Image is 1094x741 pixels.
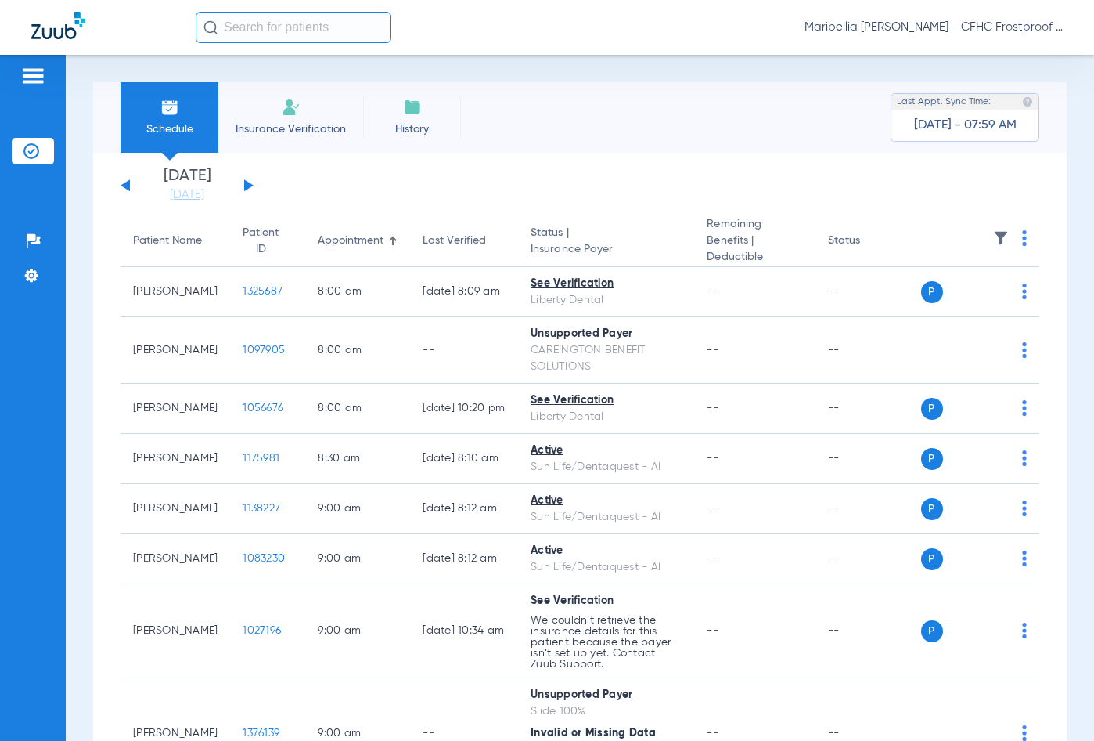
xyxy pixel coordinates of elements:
td: -- [815,434,921,484]
span: Insurance Verification [230,121,351,137]
div: Sun Life/Dentaquest - AI [531,559,682,576]
div: Liberty Dental [531,292,682,309]
span: 1097905 [243,345,285,356]
p: We couldn’t retrieve the insurance details for this patient because the payer isn’t set up yet. C... [531,615,682,670]
th: Status | [518,216,694,267]
td: 9:00 AM [305,584,410,678]
td: 9:00 AM [305,484,410,534]
div: Unsupported Payer [531,326,682,342]
span: [DATE] - 07:59 AM [914,117,1017,133]
td: 8:30 AM [305,434,410,484]
td: [DATE] 8:12 AM [410,484,518,534]
span: -- [707,345,718,356]
td: [PERSON_NAME] [121,534,230,584]
li: [DATE] [140,168,234,203]
img: group-dot-blue.svg [1022,342,1027,358]
a: [DATE] [140,187,234,203]
div: CAREINGTON BENEFIT SOLUTIONS [531,342,682,375]
div: Patient ID [243,225,293,258]
img: History [403,98,422,117]
span: 1175981 [243,453,279,464]
div: Last Verified [423,233,486,249]
td: [DATE] 10:20 PM [410,384,518,434]
div: Unsupported Payer [531,687,682,703]
span: 1325687 [243,286,282,297]
div: Patient Name [133,233,202,249]
div: Patient ID [243,225,279,258]
span: -- [707,503,718,514]
img: group-dot-blue.svg [1022,623,1027,638]
span: Maribellia [PERSON_NAME] - CFHC Frostproof Dental [804,20,1063,35]
span: 1138227 [243,503,280,514]
div: Appointment [318,233,398,249]
img: group-dot-blue.svg [1022,551,1027,566]
div: Slide 100% [531,703,682,720]
td: [DATE] 8:10 AM [410,434,518,484]
td: -- [815,317,921,384]
td: [PERSON_NAME] [121,267,230,317]
div: Patient Name [133,233,218,249]
span: P [921,448,943,470]
td: 8:00 AM [305,267,410,317]
span: P [921,620,943,642]
td: 8:00 AM [305,317,410,384]
span: 1056676 [243,403,283,414]
div: See Verification [531,276,682,292]
td: -- [815,534,921,584]
td: [DATE] 8:12 AM [410,534,518,584]
span: P [921,398,943,420]
img: group-dot-blue.svg [1022,501,1027,516]
input: Search for patients [196,12,391,43]
img: hamburger-icon [20,67,45,85]
div: Active [531,443,682,459]
span: -- [707,403,718,414]
td: -- [815,267,921,317]
td: [PERSON_NAME] [121,384,230,434]
span: P [921,498,943,520]
span: 1027196 [243,625,281,636]
th: Remaining Benefits | [694,216,815,267]
span: P [921,281,943,303]
div: Sun Life/Dentaquest - AI [531,509,682,526]
span: -- [707,453,718,464]
td: 9:00 AM [305,534,410,584]
td: [PERSON_NAME] [121,434,230,484]
div: See Verification [531,593,682,609]
span: Insurance Payer [531,241,682,258]
td: -- [815,484,921,534]
span: History [375,121,449,137]
span: 1083230 [243,553,285,564]
span: Deductible [707,249,802,266]
span: Schedule [132,121,207,137]
iframe: Chat Widget [1016,666,1094,741]
td: -- [815,384,921,434]
span: -- [707,286,718,297]
div: Last Verified [423,233,506,249]
img: group-dot-blue.svg [1022,230,1027,246]
img: Schedule [160,98,179,117]
img: filter.svg [993,230,1009,246]
span: P [921,548,943,570]
div: Liberty Dental [531,409,682,425]
td: [DATE] 10:34 AM [410,584,518,678]
span: -- [707,553,718,564]
img: last sync help info [1022,96,1033,107]
span: Last Appt. Sync Time: [897,94,991,110]
img: Manual Insurance Verification [282,98,300,117]
span: -- [707,728,718,739]
td: -- [410,317,518,384]
div: Active [531,493,682,509]
td: [PERSON_NAME] [121,584,230,678]
td: [PERSON_NAME] [121,484,230,534]
span: 1376139 [243,728,279,739]
img: group-dot-blue.svg [1022,400,1027,416]
div: Active [531,543,682,559]
div: See Verification [531,392,682,409]
img: group-dot-blue.svg [1022,284,1027,299]
th: Status [815,216,921,267]
img: group-dot-blue.svg [1022,450,1027,466]
div: Appointment [318,233,383,249]
span: -- [707,625,718,636]
img: Zuub Logo [31,12,85,39]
